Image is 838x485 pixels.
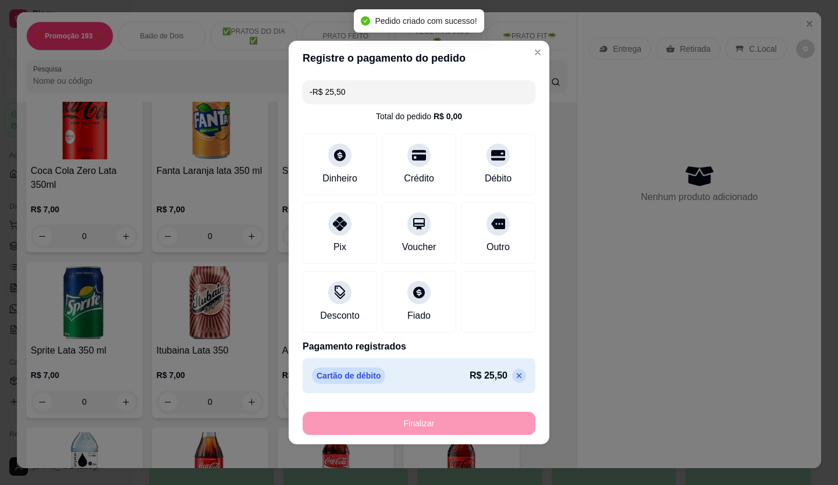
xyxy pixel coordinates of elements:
div: Desconto [320,309,360,323]
p: R$ 25,50 [470,369,507,383]
div: R$ 0,00 [434,110,462,122]
span: Pedido criado com sucesso! [375,16,477,26]
div: Total do pedido [376,110,462,122]
div: Outro [487,240,510,254]
div: Pix [333,240,346,254]
div: Débito [485,172,512,186]
header: Registre o pagamento do pedido [289,41,549,76]
div: Voucher [402,240,436,254]
div: Dinheiro [322,172,357,186]
p: Pagamento registrados [303,340,535,354]
button: Close [528,43,547,62]
input: Ex.: hambúrguer de cordeiro [310,80,528,104]
span: check-circle [361,16,370,26]
p: Cartão de débito [312,368,385,384]
div: Fiado [407,309,431,323]
div: Crédito [404,172,434,186]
